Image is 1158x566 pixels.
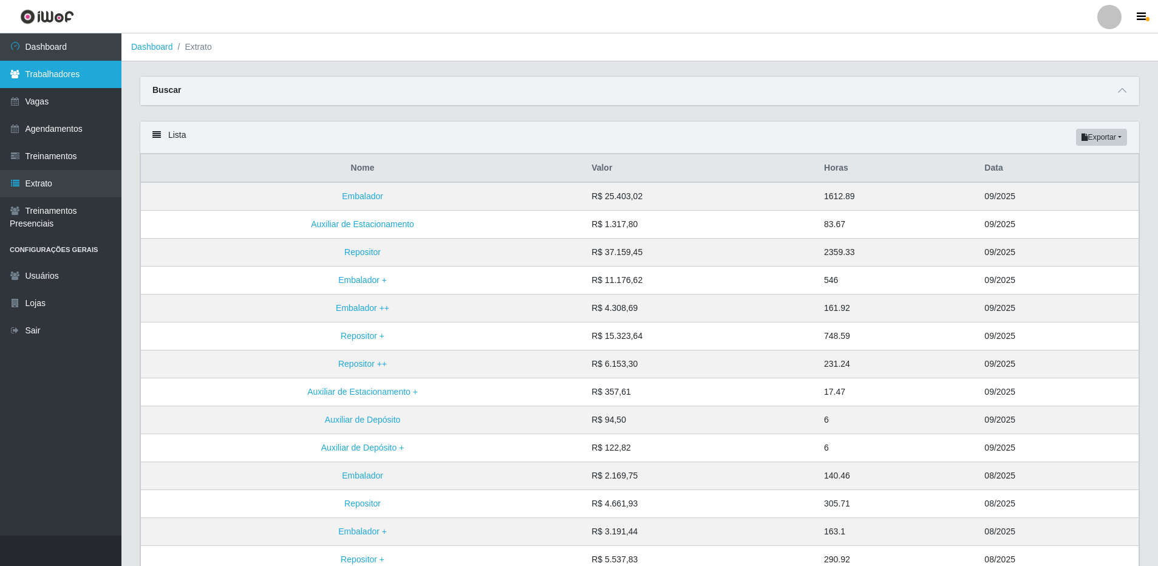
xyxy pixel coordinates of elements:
a: Auxiliar de Depósito + [321,443,404,452]
button: Exportar [1076,129,1127,146]
td: R$ 11.176,62 [584,267,817,295]
a: Repositor ++ [338,359,387,369]
a: Repositor [344,247,381,257]
td: 546 [817,267,977,295]
td: R$ 25.403,02 [584,182,817,211]
td: R$ 2.169,75 [584,462,817,490]
td: 1612.89 [817,182,977,211]
td: R$ 1.317,80 [584,211,817,239]
td: 6 [817,434,977,462]
td: R$ 6.153,30 [584,350,817,378]
td: 09/2025 [977,211,1139,239]
th: Valor [584,154,817,183]
td: 83.67 [817,211,977,239]
td: R$ 4.661,93 [584,490,817,518]
td: 08/2025 [977,518,1139,546]
td: 09/2025 [977,267,1139,295]
td: 08/2025 [977,490,1139,518]
td: 08/2025 [977,462,1139,490]
td: 163.1 [817,518,977,546]
td: 140.46 [817,462,977,490]
td: 09/2025 [977,378,1139,406]
a: Repositor + [341,331,384,341]
td: R$ 4.308,69 [584,295,817,322]
th: Nome [141,154,585,183]
td: 161.92 [817,295,977,322]
a: Embalador ++ [336,303,389,313]
a: Dashboard [131,42,173,52]
a: Auxiliar de Estacionamento + [307,387,418,397]
a: Embalador + [338,527,387,536]
td: R$ 3.191,44 [584,518,817,546]
a: Embalador [342,471,383,480]
td: 09/2025 [977,434,1139,462]
th: Horas [817,154,977,183]
a: Auxiliar de Depósito [325,415,401,424]
td: 09/2025 [977,239,1139,267]
a: Embalador [342,191,383,201]
td: 17.47 [817,378,977,406]
td: 305.71 [817,490,977,518]
td: 09/2025 [977,350,1139,378]
td: 09/2025 [977,295,1139,322]
td: R$ 357,61 [584,378,817,406]
td: R$ 94,50 [584,406,817,434]
a: Auxiliar de Estacionamento [311,219,414,229]
a: Repositor [344,499,381,508]
td: 09/2025 [977,406,1139,434]
td: 09/2025 [977,322,1139,350]
a: Repositor + [341,554,384,564]
td: 748.59 [817,322,977,350]
strong: Buscar [152,85,181,95]
td: R$ 122,82 [584,434,817,462]
td: 2359.33 [817,239,977,267]
a: Embalador + [338,275,387,285]
td: 09/2025 [977,182,1139,211]
td: R$ 37.159,45 [584,239,817,267]
td: 231.24 [817,350,977,378]
th: Data [977,154,1139,183]
div: Lista [140,121,1139,154]
nav: breadcrumb [121,33,1158,61]
img: CoreUI Logo [20,9,74,24]
td: 6 [817,406,977,434]
td: R$ 15.323,64 [584,322,817,350]
li: Extrato [173,41,212,53]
